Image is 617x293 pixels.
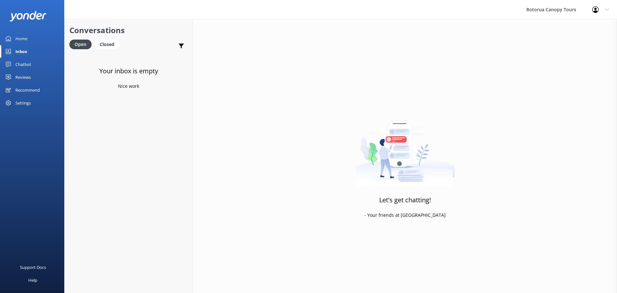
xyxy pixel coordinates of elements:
[364,212,446,219] p: - Your friends at [GEOGRAPHIC_DATA]
[15,32,27,45] div: Home
[95,40,119,49] div: Closed
[20,261,46,274] div: Support Docs
[69,40,92,49] div: Open
[355,106,455,187] img: artwork of a man stealing a conversation from at giant smartphone
[15,58,31,71] div: Chatbot
[69,24,188,36] h2: Conversations
[99,66,158,76] h3: Your inbox is empty
[379,195,431,205] h3: Let's get chatting!
[118,83,139,90] p: Nice work
[10,11,47,22] img: yonder-white-logo.png
[28,274,37,287] div: Help
[15,45,27,58] div: Inbox
[15,84,40,96] div: Recommend
[15,96,31,109] div: Settings
[15,71,31,84] div: Reviews
[69,41,95,48] a: Open
[95,41,122,48] a: Closed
